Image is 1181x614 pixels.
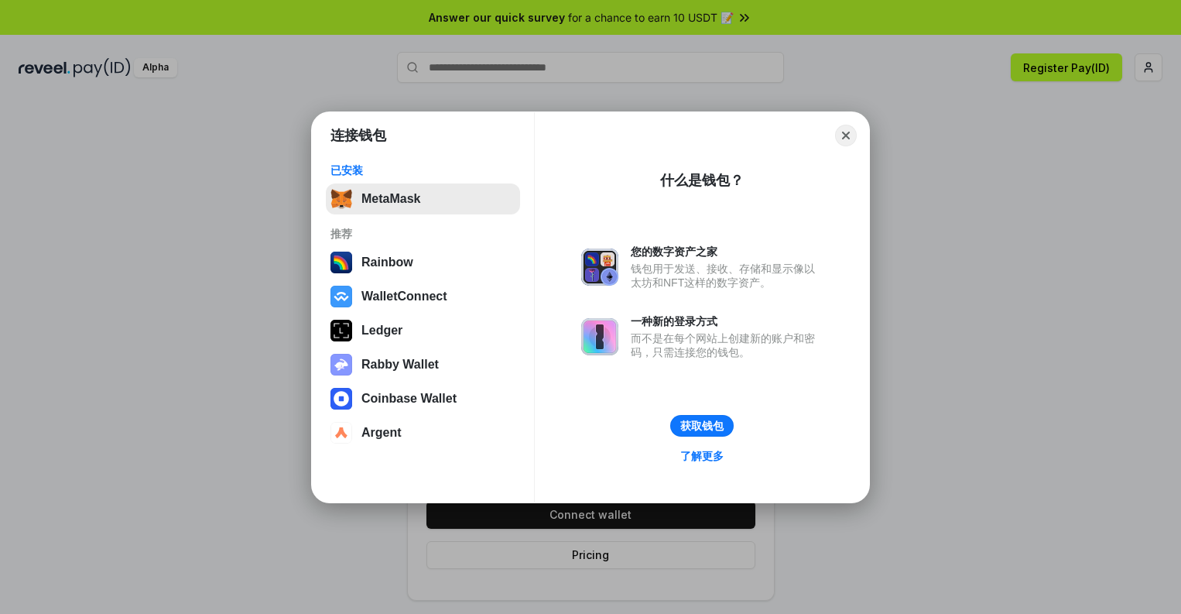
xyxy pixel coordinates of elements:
img: svg+xml,%3Csvg%20xmlns%3D%22http%3A%2F%2Fwww.w3.org%2F2000%2Fsvg%22%20width%3D%2228%22%20height%3... [330,320,352,341]
div: 获取钱包 [680,419,724,433]
img: svg+xml,%3Csvg%20width%3D%2228%22%20height%3D%2228%22%20viewBox%3D%220%200%2028%2028%22%20fill%3D... [330,286,352,307]
img: svg+xml,%3Csvg%20xmlns%3D%22http%3A%2F%2Fwww.w3.org%2F2000%2Fsvg%22%20fill%3D%22none%22%20viewBox... [330,354,352,376]
a: 了解更多 [671,446,733,466]
div: 一种新的登录方式 [631,314,823,328]
div: Rabby Wallet [361,358,439,372]
div: 钱包用于发送、接收、存储和显示像以太坊和NFT这样的数字资产。 [631,262,823,290]
img: svg+xml,%3Csvg%20fill%3D%22none%22%20height%3D%2233%22%20viewBox%3D%220%200%2035%2033%22%20width%... [330,188,352,210]
div: 而不是在每个网站上创建新的账户和密码，只需连接您的钱包。 [631,331,823,359]
button: Coinbase Wallet [326,383,520,414]
button: Rainbow [326,247,520,278]
div: Coinbase Wallet [361,392,457,406]
img: svg+xml,%3Csvg%20width%3D%2228%22%20height%3D%2228%22%20viewBox%3D%220%200%2028%2028%22%20fill%3D... [330,422,352,444]
button: MetaMask [326,184,520,214]
div: WalletConnect [361,290,447,304]
button: Argent [326,417,520,448]
h1: 连接钱包 [330,126,386,145]
div: Argent [361,426,402,440]
button: Rabby Wallet [326,349,520,380]
div: 已安装 [330,163,515,177]
div: 了解更多 [680,449,724,463]
div: 您的数字资产之家 [631,245,823,259]
button: 获取钱包 [670,415,734,437]
img: svg+xml,%3Csvg%20width%3D%2228%22%20height%3D%2228%22%20viewBox%3D%220%200%2028%2028%22%20fill%3D... [330,388,352,410]
button: Ledger [326,315,520,346]
img: svg+xml,%3Csvg%20xmlns%3D%22http%3A%2F%2Fwww.w3.org%2F2000%2Fsvg%22%20fill%3D%22none%22%20viewBox... [581,249,618,286]
div: MetaMask [361,192,420,206]
div: 推荐 [330,227,515,241]
div: 什么是钱包？ [660,171,744,190]
button: Close [835,125,857,146]
button: WalletConnect [326,281,520,312]
div: Ledger [361,324,402,338]
div: Rainbow [361,256,413,269]
img: svg+xml,%3Csvg%20xmlns%3D%22http%3A%2F%2Fwww.w3.org%2F2000%2Fsvg%22%20fill%3D%22none%22%20viewBox... [581,318,618,355]
img: svg+xml,%3Csvg%20width%3D%22120%22%20height%3D%22120%22%20viewBox%3D%220%200%20120%20120%22%20fil... [330,252,352,273]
